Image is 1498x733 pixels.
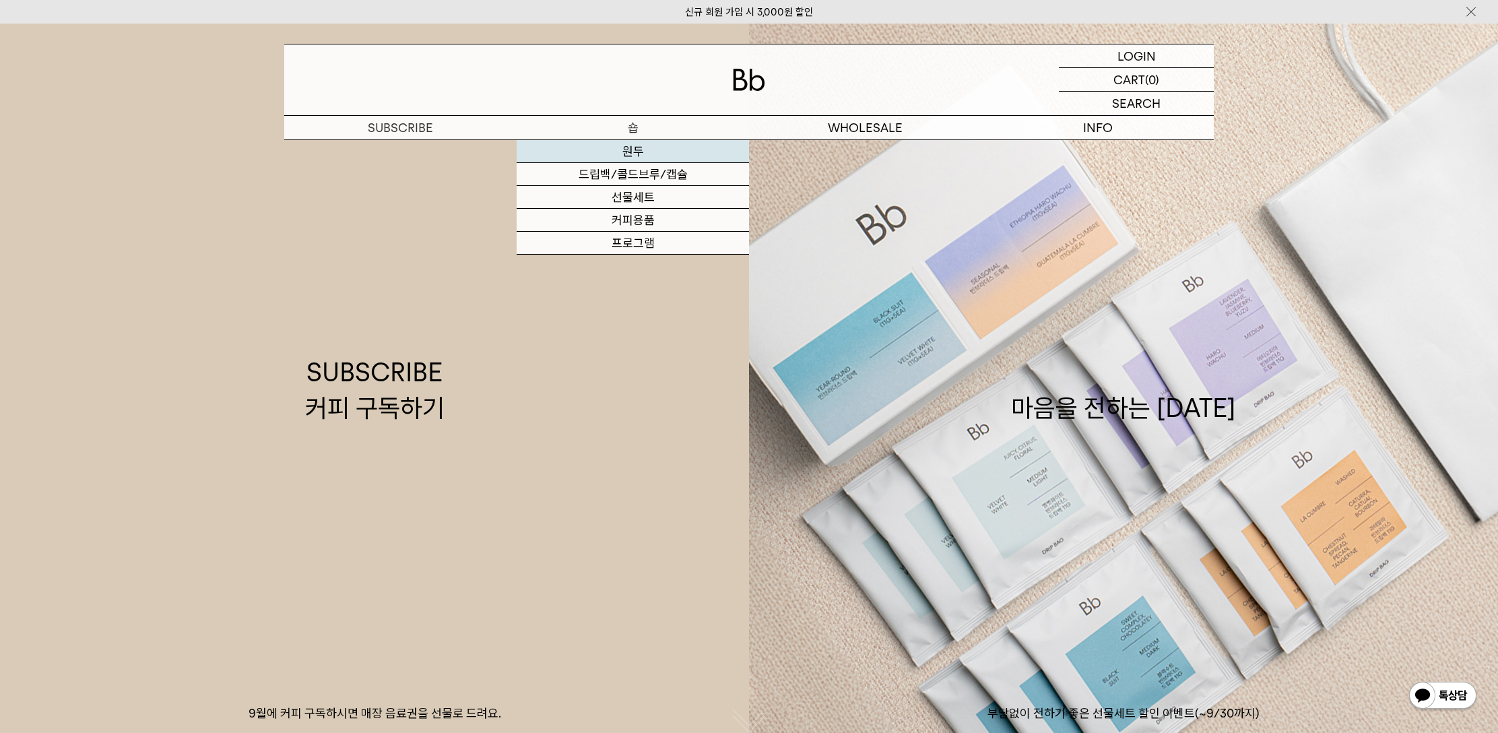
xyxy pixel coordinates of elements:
[749,705,1498,722] p: 부담없이 전하기 좋은 선물세트 할인 이벤트(~9/30까지)
[517,209,749,232] a: 커피용품
[1408,680,1478,713] img: 카카오톡 채널 1:1 채팅 버튼
[1145,68,1159,91] p: (0)
[1117,44,1156,67] p: LOGIN
[517,116,749,139] a: 숍
[1113,68,1145,91] p: CART
[1059,44,1214,68] a: LOGIN
[517,186,749,209] a: 선물세트
[749,116,981,139] p: WHOLESALE
[733,69,765,91] img: 로고
[517,232,749,255] a: 프로그램
[685,6,813,18] a: 신규 회원 가입 시 3,000원 할인
[1059,68,1214,92] a: CART (0)
[1112,92,1161,115] p: SEARCH
[1011,354,1236,426] div: 마음을 전하는 [DATE]
[517,163,749,186] a: 드립백/콜드브루/캡슐
[305,354,445,426] div: SUBSCRIBE 커피 구독하기
[284,116,517,139] a: SUBSCRIBE
[981,116,1214,139] p: INFO
[517,140,749,163] a: 원두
